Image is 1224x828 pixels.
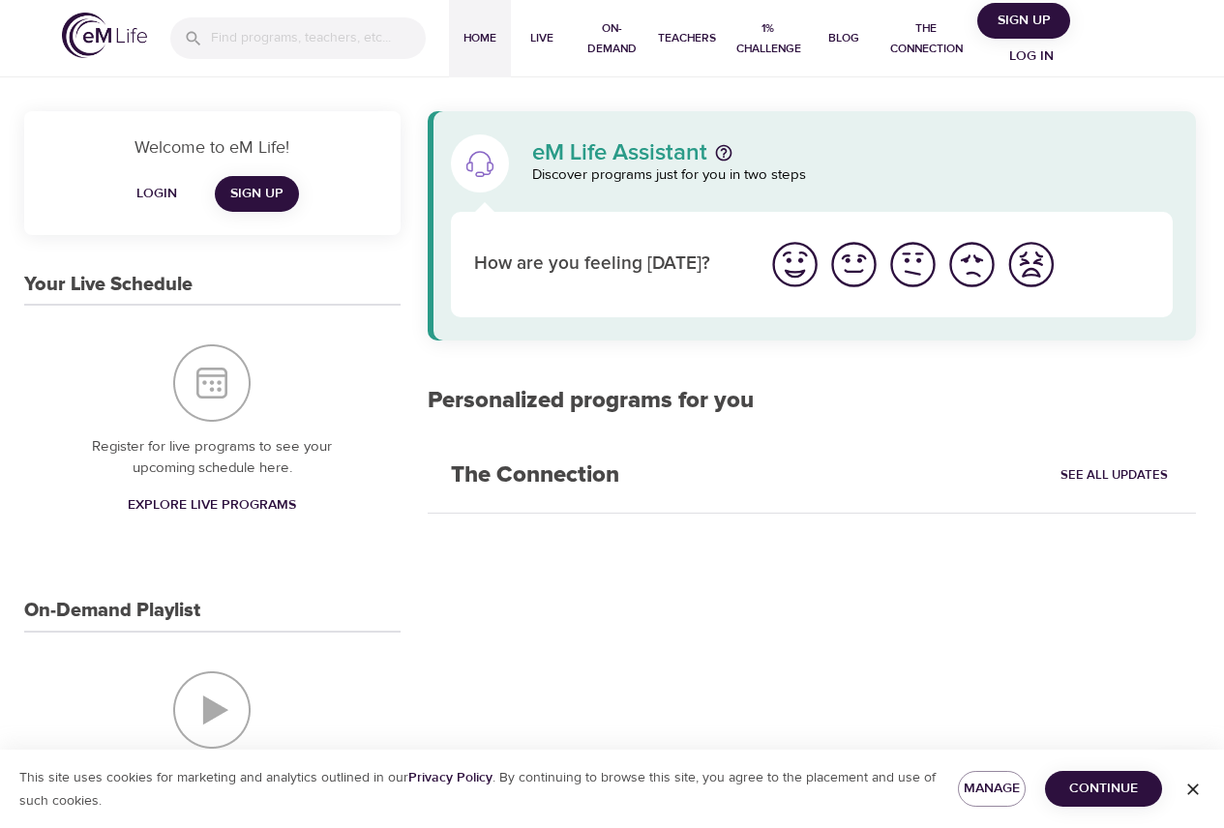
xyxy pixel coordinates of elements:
img: great [768,238,821,291]
img: worst [1004,238,1058,291]
h2: Personalized programs for you [428,387,1197,415]
span: Explore Live Programs [128,493,296,517]
h3: Your Live Schedule [24,274,193,296]
span: 1% Challenge [731,18,804,59]
button: I'm feeling worst [1001,235,1060,294]
img: bad [945,238,999,291]
img: Your Live Schedule [173,344,251,422]
h2: The Connection [428,438,642,513]
button: Continue [1045,771,1162,807]
p: eM Life Assistant [532,141,707,164]
span: The Connection [882,18,970,59]
button: Log in [985,39,1078,74]
button: Login [126,176,188,212]
button: Manage [958,771,1026,807]
span: On-Demand [581,18,642,59]
span: Blog [821,28,867,48]
img: eM Life Assistant [464,148,495,179]
img: logo [62,13,147,58]
span: See All Updates [1060,464,1168,487]
button: I'm feeling good [824,235,883,294]
a: Sign Up [215,176,299,212]
p: Register for live programs to see your upcoming schedule here. [63,436,362,480]
span: Manage [973,777,1010,801]
button: I'm feeling great [765,235,824,294]
button: Sign Up [977,3,1070,39]
img: good [827,238,881,291]
span: Login [134,182,180,206]
p: How are you feeling [DATE]? [474,251,742,279]
input: Find programs, teachers, etc... [211,17,426,59]
a: Privacy Policy [408,769,493,786]
a: See All Updates [1056,460,1173,490]
span: Home [457,28,503,48]
p: Discover programs just for you in two steps [532,164,1174,187]
span: Teachers [658,28,716,48]
span: Sign Up [985,9,1062,33]
span: Live [519,28,565,48]
span: Sign Up [230,182,284,206]
img: ok [886,238,940,291]
span: Log in [993,44,1070,69]
button: I'm feeling ok [883,235,942,294]
p: Welcome to eM Life! [47,134,377,161]
span: Continue [1060,777,1147,801]
img: On-Demand Playlist [173,671,251,749]
a: Explore Live Programs [120,488,304,523]
h3: On-Demand Playlist [24,600,200,622]
button: I'm feeling bad [942,235,1001,294]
